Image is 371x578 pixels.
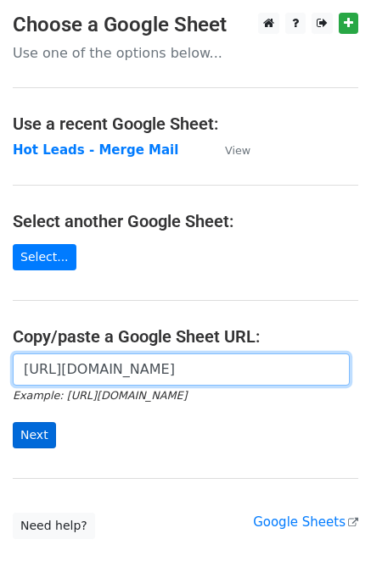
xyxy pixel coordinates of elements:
[13,513,95,539] a: Need help?
[13,13,358,37] h3: Choose a Google Sheet
[225,144,250,157] small: View
[13,326,358,347] h4: Copy/paste a Google Sheet URL:
[13,44,358,62] p: Use one of the options below...
[13,353,350,386] input: Paste your Google Sheet URL here
[286,497,371,578] iframe: Chat Widget
[208,142,250,158] a: View
[253,514,358,530] a: Google Sheets
[13,114,358,134] h4: Use a recent Google Sheet:
[13,389,187,402] small: Example: [URL][DOMAIN_NAME]
[13,244,76,270] a: Select...
[13,211,358,231] h4: Select another Google Sheet:
[13,142,178,158] a: Hot Leads - Merge Mail
[13,422,56,448] input: Next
